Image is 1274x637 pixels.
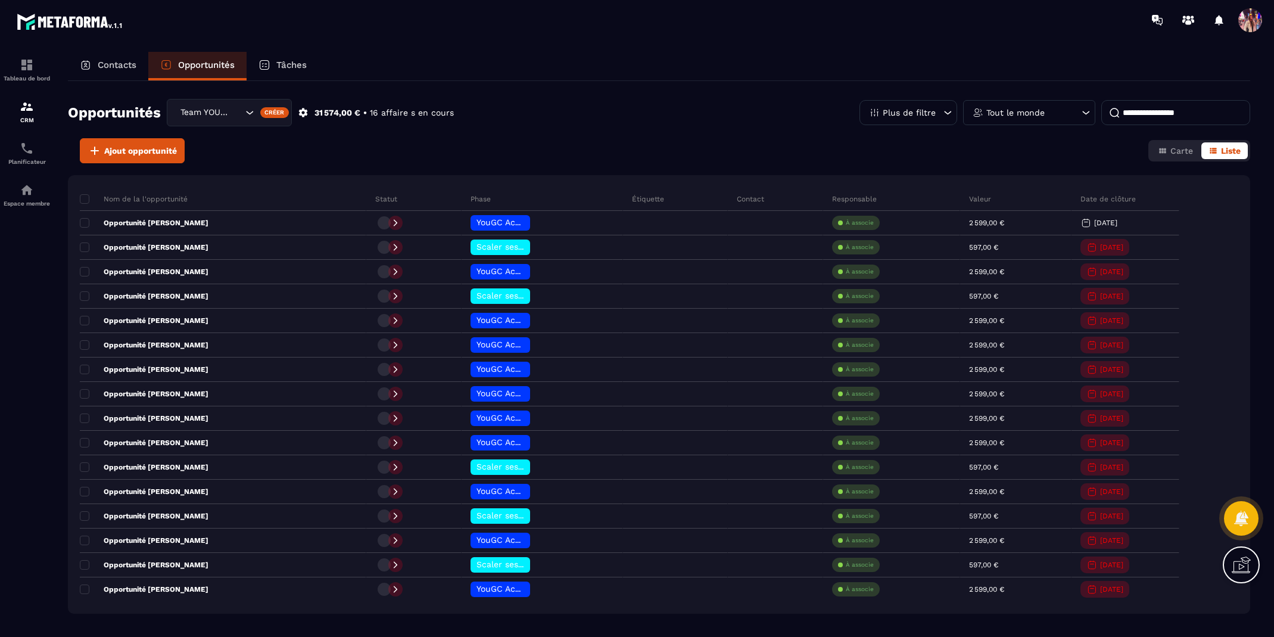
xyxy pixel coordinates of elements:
[68,101,161,125] h2: Opportunités
[846,341,874,349] p: À associe
[476,242,553,251] span: Scaler ses revenus
[1100,390,1123,398] p: [DATE]
[80,138,185,163] button: Ajout opportunité
[471,194,491,204] p: Phase
[80,267,208,276] p: Opportunité [PERSON_NAME]
[846,292,874,300] p: À associe
[969,316,1004,325] p: 2 599,00 €
[476,535,542,545] span: YouGC Academy
[476,340,542,349] span: YouGC Academy
[969,585,1004,594] p: 2 599,00 €
[20,58,34,72] img: formation
[1100,414,1123,422] p: [DATE]
[476,584,542,594] span: YouGC Academy
[476,462,553,471] span: Scaler ses revenus
[148,52,247,80] a: Opportunités
[969,194,991,204] p: Valeur
[3,117,51,123] p: CRM
[476,413,542,422] span: YouGC Academy
[476,389,542,398] span: YouGC Academy
[1100,561,1123,569] p: [DATE]
[230,106,242,119] input: Search for option
[476,560,553,569] span: Scaler ses revenus
[846,463,874,471] p: À associe
[1100,243,1123,251] p: [DATE]
[3,132,51,174] a: schedulerschedulerPlanificateur
[104,145,177,157] span: Ajout opportunité
[80,511,208,521] p: Opportunité [PERSON_NAME]
[969,390,1004,398] p: 2 599,00 €
[314,107,360,119] p: 31 574,00 €
[80,560,208,570] p: Opportunité [PERSON_NAME]
[476,511,553,520] span: Scaler ses revenus
[363,107,367,119] p: •
[177,106,230,119] span: Team YOUGC - Formations
[1100,463,1123,471] p: [DATE]
[20,183,34,197] img: automations
[846,536,874,545] p: À associe
[80,536,208,545] p: Opportunité [PERSON_NAME]
[1080,194,1136,204] p: Date de clôture
[969,268,1004,276] p: 2 599,00 €
[969,292,998,300] p: 597,00 €
[20,100,34,114] img: formation
[1100,536,1123,545] p: [DATE]
[846,268,874,276] p: À associe
[846,243,874,251] p: À associe
[80,243,208,252] p: Opportunité [PERSON_NAME]
[80,389,208,399] p: Opportunité [PERSON_NAME]
[969,341,1004,349] p: 2 599,00 €
[1100,341,1123,349] p: [DATE]
[846,365,874,374] p: À associe
[476,315,542,325] span: YouGC Academy
[1151,142,1200,159] button: Carte
[969,512,998,520] p: 597,00 €
[476,291,553,300] span: Scaler ses revenus
[1100,316,1123,325] p: [DATE]
[1100,365,1123,374] p: [DATE]
[80,438,208,448] p: Opportunité [PERSON_NAME]
[986,108,1045,117] p: Tout le monde
[1100,585,1123,594] p: [DATE]
[17,11,124,32] img: logo
[178,60,235,70] p: Opportunités
[1201,142,1248,159] button: Liste
[3,200,51,207] p: Espace membre
[98,60,136,70] p: Contacts
[80,462,208,472] p: Opportunité [PERSON_NAME]
[80,291,208,301] p: Opportunité [PERSON_NAME]
[969,219,1004,227] p: 2 599,00 €
[1094,219,1117,227] p: [DATE]
[846,414,874,422] p: À associe
[260,107,289,118] div: Créer
[80,585,208,594] p: Opportunité [PERSON_NAME]
[80,365,208,374] p: Opportunité [PERSON_NAME]
[969,414,1004,422] p: 2 599,00 €
[3,174,51,216] a: automationsautomationsEspace membre
[1170,146,1193,156] span: Carte
[476,364,542,374] span: YouGC Academy
[476,266,542,276] span: YouGC Academy
[476,217,542,227] span: YouGC Academy
[1100,439,1123,447] p: [DATE]
[370,107,454,119] p: 16 affaire s en cours
[20,141,34,156] img: scheduler
[846,512,874,520] p: À associe
[1100,268,1123,276] p: [DATE]
[247,52,319,80] a: Tâches
[846,316,874,325] p: À associe
[3,159,51,165] p: Planificateur
[476,486,542,496] span: YouGC Academy
[846,487,874,496] p: À associe
[80,218,208,228] p: Opportunité [PERSON_NAME]
[846,585,874,594] p: À associe
[969,365,1004,374] p: 2 599,00 €
[80,340,208,350] p: Opportunité [PERSON_NAME]
[3,91,51,132] a: formationformationCRM
[846,439,874,447] p: À associe
[375,194,397,204] p: Statut
[1100,487,1123,496] p: [DATE]
[80,194,188,204] p: Nom de la l'opportunité
[832,194,877,204] p: Responsable
[3,75,51,82] p: Tableau de bord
